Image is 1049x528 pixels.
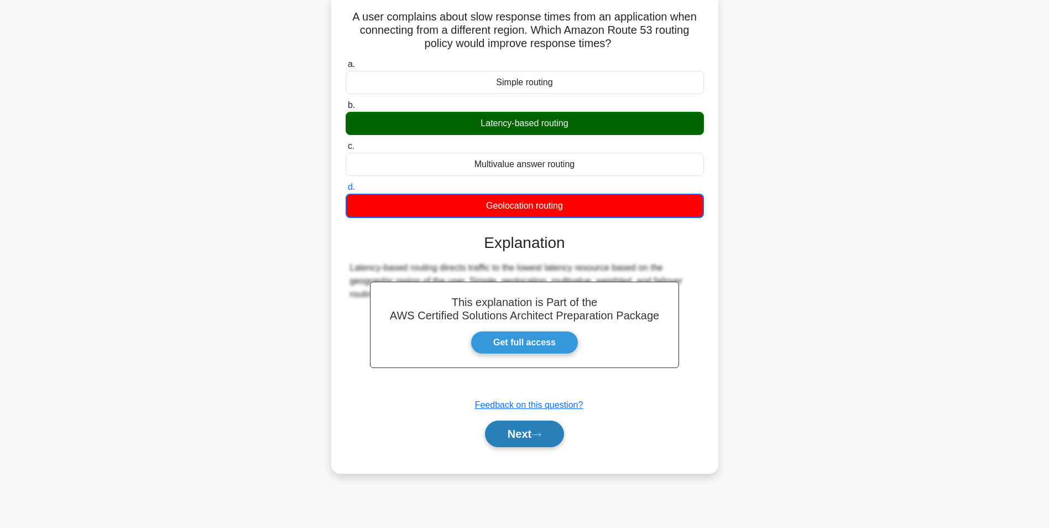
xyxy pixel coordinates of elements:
[346,194,704,218] div: Geolocation routing
[346,153,704,176] div: Multivalue answer routing
[346,112,704,135] div: Latency-based routing
[350,261,700,301] div: Latency-based routing directs traffic to the lowest latency resource based on the geographic regi...
[471,331,578,354] a: Get full access
[475,400,583,410] a: Feedback on this question?
[346,71,704,94] div: Simple routing
[348,100,355,110] span: b.
[348,59,355,69] span: a.
[352,234,697,252] h3: Explanation
[345,10,705,51] h5: A user complains about slow response times from an application when connecting from a different r...
[348,141,354,151] span: c.
[348,182,355,191] span: d.
[485,421,564,447] button: Next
